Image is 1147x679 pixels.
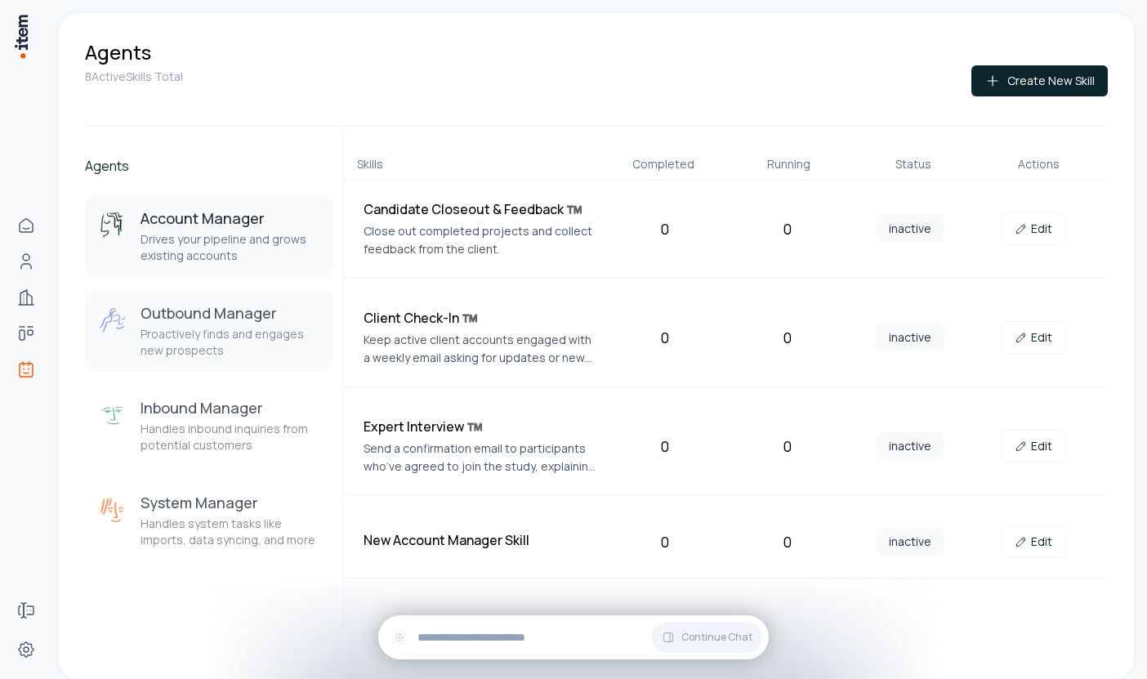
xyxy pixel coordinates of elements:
[141,398,320,418] h3: Inbound Manager
[141,208,320,228] h3: Account Manager
[876,214,944,243] span: inactive
[607,156,719,172] div: Completed
[364,199,596,219] h4: Candidate Closeout & Feedback ™️
[10,209,42,242] a: Home
[609,217,720,240] div: 0
[1001,525,1066,558] a: Edit
[85,69,183,85] p: 8 Active Skills Total
[1001,321,1066,354] a: Edit
[85,156,333,176] h2: Agents
[141,303,320,323] h3: Outbound Manager
[364,440,596,476] p: Send a confirmation email to participants who’ve agreed to join the study, explaining next steps ...
[652,622,762,653] button: Continue Chat
[681,631,752,644] span: Continue Chat
[983,156,1095,172] div: Actions
[1001,212,1066,245] a: Edit
[732,156,844,172] div: Running
[858,156,970,172] div: Status
[357,156,594,172] div: Skills
[141,326,320,359] p: Proactively finds and engages new prospects
[876,323,944,351] span: inactive
[85,385,333,467] button: Inbound ManagerInbound ManagerHandles inbound inquiries from potential customers
[609,530,720,553] div: 0
[141,516,320,548] p: Handles system tasks like imports, data syncing, and more
[85,480,333,561] button: System ManagerSystem ManagerHandles system tasks like imports, data syncing, and more
[85,290,333,372] button: Outbound ManagerOutbound ManagerProactively finds and engages new prospects
[609,435,720,458] div: 0
[364,308,596,328] h4: Client Check-In ™️
[1001,430,1066,462] a: Edit
[733,530,843,553] div: 0
[733,435,843,458] div: 0
[609,326,720,349] div: 0
[10,633,42,666] a: Settings
[364,222,596,258] p: Close out completed projects and collect feedback from the client.
[364,331,596,367] p: Keep active client accounts engaged with a weekly email asking for updates or new needs.
[876,527,944,556] span: inactive
[141,493,320,512] h3: System Manager
[10,245,42,278] a: People
[10,281,42,314] a: Companies
[733,326,843,349] div: 0
[364,530,596,550] h4: New Account Manager Skill
[971,65,1108,96] button: Create New Skill
[85,39,151,65] h1: Agents
[98,306,127,336] img: Outbound Manager
[141,421,320,453] p: Handles inbound inquiries from potential customers
[85,195,333,277] button: Account ManagerAccount ManagerDrives your pipeline and grows existing accounts
[98,401,127,431] img: Inbound Manager
[10,594,42,627] a: Forms
[876,431,944,460] span: inactive
[13,13,29,60] img: Item Brain Logo
[98,212,127,241] img: Account Manager
[733,217,843,240] div: 0
[378,615,769,659] div: Continue Chat
[10,353,42,386] a: Agents
[10,317,42,350] a: Deals
[141,231,320,264] p: Drives your pipeline and grows existing accounts
[98,496,127,525] img: System Manager
[364,417,596,436] h4: Expert Interview ™️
